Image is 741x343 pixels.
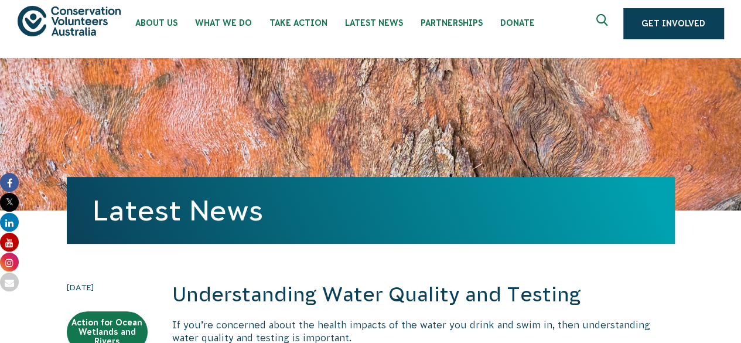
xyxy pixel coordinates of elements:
time: [DATE] [67,281,148,294]
a: Latest News [93,195,263,226]
span: Expand search box [596,14,611,33]
span: What We Do [195,18,252,28]
span: Latest News [345,18,403,28]
span: Take Action [269,18,327,28]
span: Partnerships [421,18,483,28]
button: Expand search box Close search box [589,9,617,38]
a: Get Involved [623,8,723,39]
span: Donate [500,18,535,28]
span: About Us [135,18,177,28]
img: logo.svg [18,6,121,36]
h2: Understanding Water Quality and Testing [172,281,675,309]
